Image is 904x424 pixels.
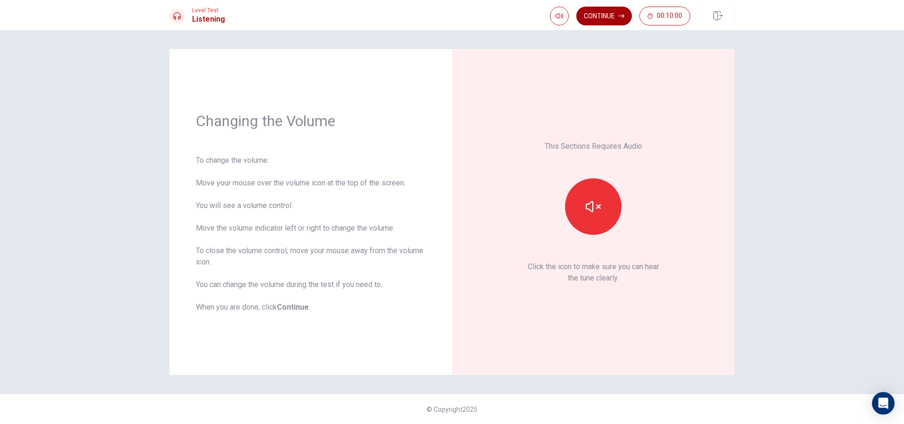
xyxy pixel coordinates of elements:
[872,392,895,415] div: Open Intercom Messenger
[196,112,426,130] h1: Changing the Volume
[277,303,309,312] b: Continue
[427,406,477,413] span: © Copyright 2025
[657,12,682,20] span: 00:10:00
[196,155,426,313] div: To change the volume: Move your mouse over the volume icon at the top of the screen. You will see...
[192,7,225,14] span: Level Test
[576,7,632,25] button: Continue
[639,7,690,25] button: 00:10:00
[545,141,642,152] p: This Sections Requires Audio
[192,14,225,25] h1: Listening
[528,261,659,284] p: Click the icon to make sure you can hear the tune clearly.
